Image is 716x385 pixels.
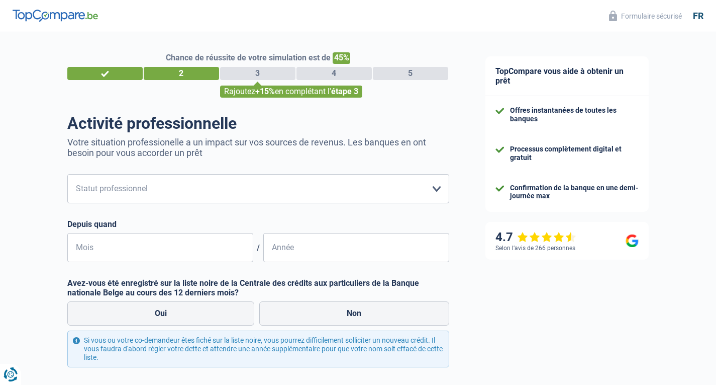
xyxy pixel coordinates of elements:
label: Non [259,301,449,326]
div: 4.7 [495,230,576,245]
h1: Activité professionnelle [67,114,449,133]
div: Offres instantanées de toutes les banques [510,106,639,123]
div: 4 [296,67,372,80]
label: Oui [67,301,255,326]
label: Depuis quand [67,219,449,229]
img: TopCompare Logo [13,10,98,22]
span: / [253,243,263,253]
label: Avez-vous été enregistré sur la liste noire de la Centrale des crédits aux particuliers de la Ban... [67,278,449,297]
div: Processus complètement digital et gratuit [510,145,639,162]
span: 45% [333,52,350,64]
input: AAAA [263,233,449,262]
div: 2 [144,67,219,80]
button: Formulaire sécurisé [603,8,688,24]
span: Chance de réussite de votre simulation est de [166,53,331,62]
div: 5 [373,67,448,80]
p: Votre situation professionelle a un impact sur vos sources de revenus. Les banques en ont besoin ... [67,137,449,158]
div: Selon l’avis de 266 personnes [495,245,575,252]
div: 1 [67,67,143,80]
div: Rajoutez en complétant l' [220,86,362,98]
div: Si vous ou votre co-demandeur êtes fiché sur la liste noire, vous pourrez difficilement sollicite... [67,331,449,367]
input: MM [67,233,253,262]
div: TopCompare vous aide à obtenir un prêt [485,56,649,96]
div: Confirmation de la banque en une demi-journée max [510,184,639,201]
div: 3 [220,67,295,80]
div: fr [693,11,703,22]
span: +15% [255,87,275,96]
span: étape 3 [331,87,358,96]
